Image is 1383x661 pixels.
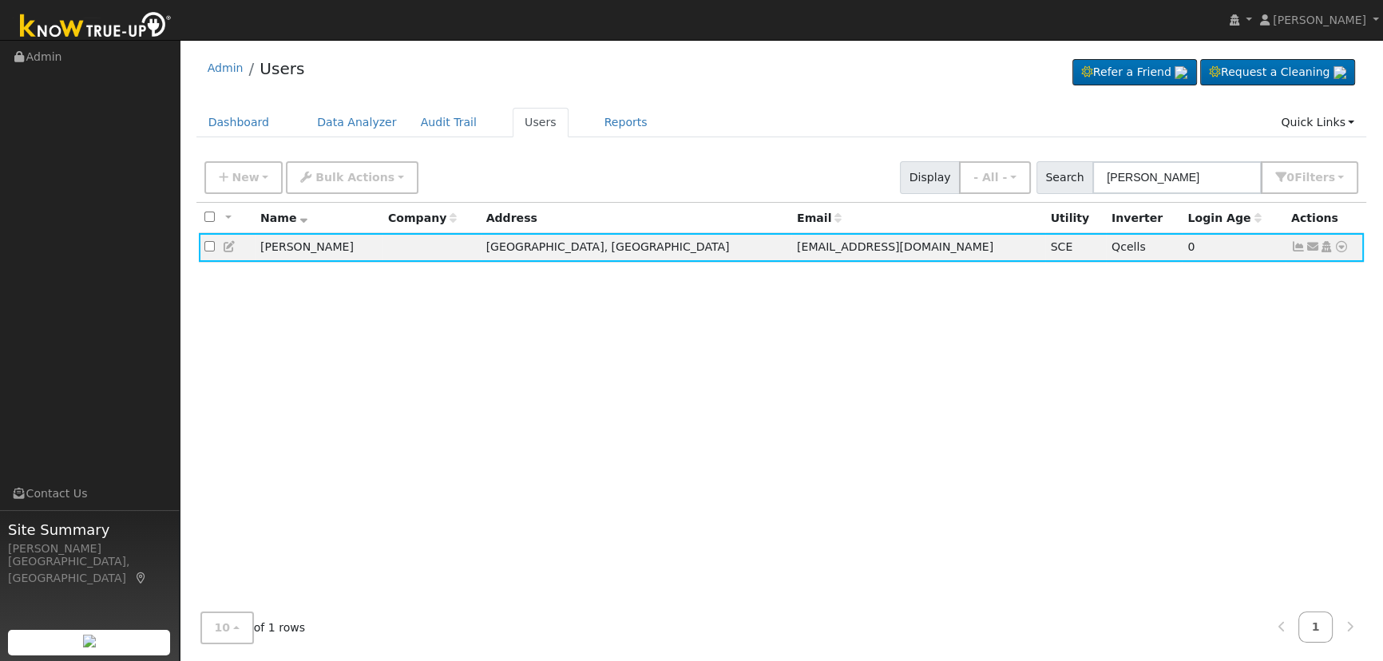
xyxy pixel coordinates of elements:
[208,61,244,74] a: Admin
[486,210,786,227] div: Address
[196,108,282,137] a: Dashboard
[286,161,418,194] button: Bulk Actions
[1112,210,1176,227] div: Inverter
[592,108,660,137] a: Reports
[204,161,283,194] button: New
[1333,66,1346,79] img: retrieve
[1112,240,1146,253] span: Qcells
[1200,59,1355,86] a: Request a Cleaning
[1036,161,1093,194] span: Search
[1273,14,1366,26] span: [PERSON_NAME]
[1291,240,1306,253] a: Show Graph
[1294,171,1335,184] span: Filter
[959,161,1031,194] button: - All -
[481,233,791,263] td: [GEOGRAPHIC_DATA], [GEOGRAPHIC_DATA]
[513,108,569,137] a: Users
[797,240,993,253] span: [EMAIL_ADDRESS][DOMAIN_NAME]
[1306,239,1320,255] a: janeguzman1974@yahoo.com
[260,59,304,78] a: Users
[1175,66,1187,79] img: retrieve
[232,171,259,184] span: New
[8,540,171,557] div: [PERSON_NAME]
[797,212,842,224] span: Email
[1187,212,1261,224] span: Days since last login
[1092,161,1262,194] input: Search
[388,212,457,224] span: Company name
[215,621,231,634] span: 10
[1328,171,1334,184] span: s
[1187,240,1195,253] span: 09/23/2025 11:17:28 AM
[134,572,149,584] a: Map
[1269,108,1366,137] a: Quick Links
[83,635,96,647] img: retrieve
[260,212,307,224] span: Name
[1072,59,1197,86] a: Refer a Friend
[223,240,237,253] a: Edit User
[255,233,382,263] td: [PERSON_NAME]
[305,108,409,137] a: Data Analyzer
[12,9,180,45] img: Know True-Up
[409,108,489,137] a: Audit Trail
[8,553,171,587] div: [GEOGRAPHIC_DATA], [GEOGRAPHIC_DATA]
[8,519,171,540] span: Site Summary
[200,612,306,644] span: of 1 rows
[1051,210,1100,227] div: Utility
[1298,612,1333,643] a: 1
[1051,240,1073,253] span: SCE
[1334,239,1349,255] a: Other actions
[1291,210,1358,227] div: Actions
[200,612,254,644] button: 10
[1261,161,1358,194] button: 0Filters
[315,171,394,184] span: Bulk Actions
[1319,240,1333,253] a: Login As
[900,161,960,194] span: Display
